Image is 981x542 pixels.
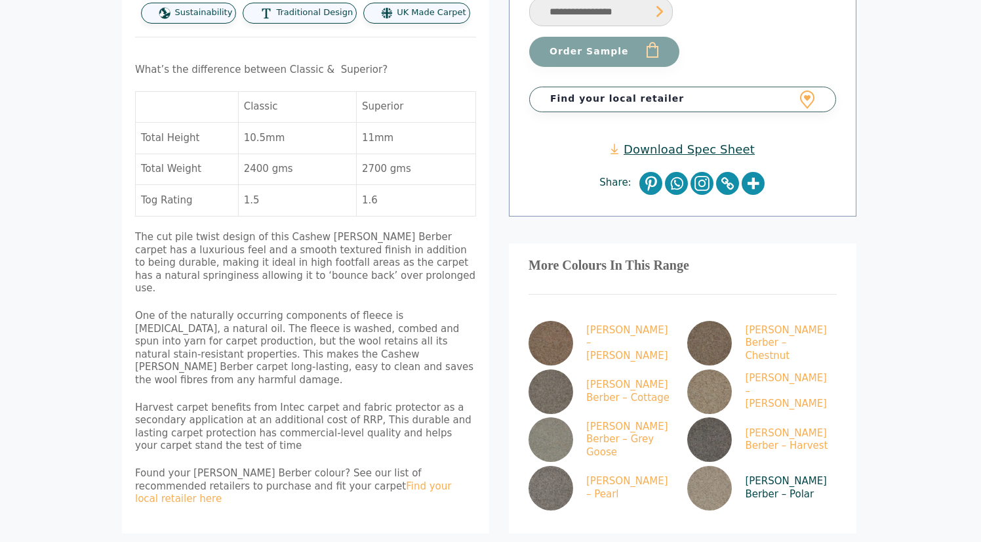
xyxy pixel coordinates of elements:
[239,185,357,217] td: 1.5
[397,7,466,18] span: UK Made Carpet
[529,417,673,462] a: [PERSON_NAME] Berber – Grey Goose
[357,185,476,217] td: 1.6
[639,172,662,195] a: Pinterest
[529,263,837,268] h3: More Colours In This Range
[135,480,451,505] a: Find your local retailer here
[276,7,353,18] span: Traditional Design
[357,123,476,154] td: 11mm
[239,154,357,186] td: 2400 gms
[239,123,357,154] td: 10.5mm
[135,231,475,294] span: The cut pile twist design of this Cashew [PERSON_NAME] Berber carpet has a luxurious feel and a s...
[136,123,239,154] td: Total Height
[687,369,831,414] a: [PERSON_NAME] – [PERSON_NAME]
[529,87,836,112] a: Find your local retailer
[529,417,573,462] img: Tomkinson Berber - Grey Goose
[529,321,573,365] img: Tomkinson Berber -Birch
[716,172,739,195] a: Copy Link
[135,402,476,453] p: Harvest carpet benefits from Intec carpet and fabric protector as a secondary application at an a...
[529,37,679,67] button: Order Sample
[529,369,573,414] img: Tomkinson Berber - Cottage
[687,417,831,462] a: [PERSON_NAME] Berber – Harvest
[611,142,755,157] a: Download Spec Sheet
[687,369,732,414] img: Tomkinson Berber - Elder
[687,466,831,511] a: [PERSON_NAME] Berber – Polar
[174,7,232,18] span: Sustainability
[529,321,673,365] a: [PERSON_NAME] – [PERSON_NAME]
[357,154,476,186] td: 2700 gms
[691,172,713,195] a: Instagram
[742,172,765,195] a: More
[687,417,732,462] img: Tomkinson Berber -Harvest
[529,466,673,511] a: [PERSON_NAME] – Pearl
[529,369,673,414] a: [PERSON_NAME] Berber – Cottage
[357,92,476,123] td: Superior
[135,467,476,506] p: Found your [PERSON_NAME] Berber colour? See our list of recommended retailers to purchase and fit...
[135,310,473,386] span: One of the naturally occurring components of fleece is [MEDICAL_DATA], a natural oil. The fleece ...
[687,466,732,511] img: Tomkinson Berber - Polar
[687,321,831,365] a: [PERSON_NAME] Berber – Chestnut
[136,185,239,217] td: Tog Rating
[665,172,688,195] a: Whatsapp
[599,177,637,190] span: Share:
[529,466,573,511] img: Tomkinson Berber - Pearl
[239,92,357,123] td: Classic
[687,321,732,365] img: Tomkinson Berber - Chestnut
[135,64,476,77] p: What’s the difference between Classic & Superior?
[136,154,239,186] td: Total Weight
